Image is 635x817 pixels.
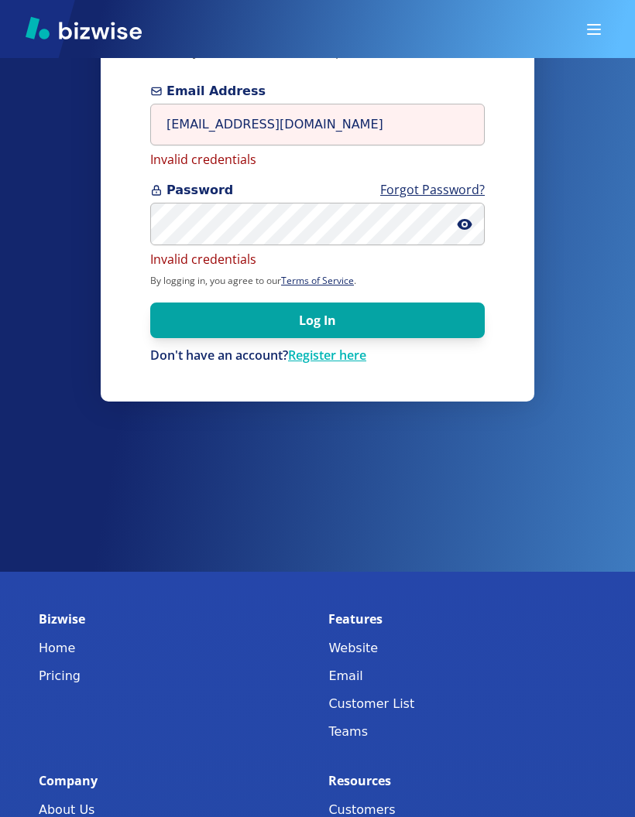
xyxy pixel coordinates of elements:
span: Password [150,181,485,200]
p: Bizwise [39,610,307,628]
p: Features [328,610,596,628]
a: Customer List [328,693,596,715]
a: Home [39,638,307,659]
p: Invalid credentials [150,251,485,268]
p: Don't have an account? [150,347,485,364]
a: Forgot Password? [380,181,485,198]
a: Teams [328,721,596,743]
a: Pricing [39,665,307,687]
a: Email [328,665,596,687]
input: you@example.com [150,104,485,146]
a: Register here [288,347,366,364]
p: Company [39,772,307,790]
a: Terms of Service [281,274,354,287]
p: Resources [328,772,596,790]
p: Invalid credentials [150,152,485,169]
a: Website [328,638,596,659]
span: Email Address [150,82,485,101]
p: By logging in, you agree to our . [150,275,485,287]
img: Bizwise Logo [26,16,142,39]
button: Log In [150,303,485,338]
div: Don't have an account?Register here [150,347,485,364]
